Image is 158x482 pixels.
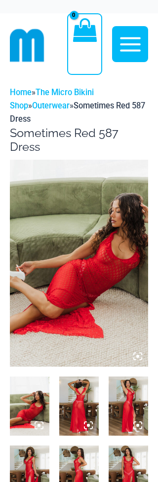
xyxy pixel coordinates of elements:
a: View Shopping Cart, empty [67,13,102,75]
h1: Sometimes Red 587 Dress [10,126,148,154]
img: Sometimes Red 587 Dress [10,160,148,367]
a: The Micro Bikini Shop [10,88,94,110]
img: Sometimes Red 587 Dress [10,377,49,436]
a: Home [10,88,32,97]
img: Sometimes Red 587 Dress [109,377,148,436]
img: cropped mm emblem [10,28,44,63]
a: Outerwear [32,101,70,110]
img: Sometimes Red 587 Dress [59,377,99,436]
span: » » » [10,88,145,124]
span: Sometimes Red 587 Dress [10,101,145,124]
